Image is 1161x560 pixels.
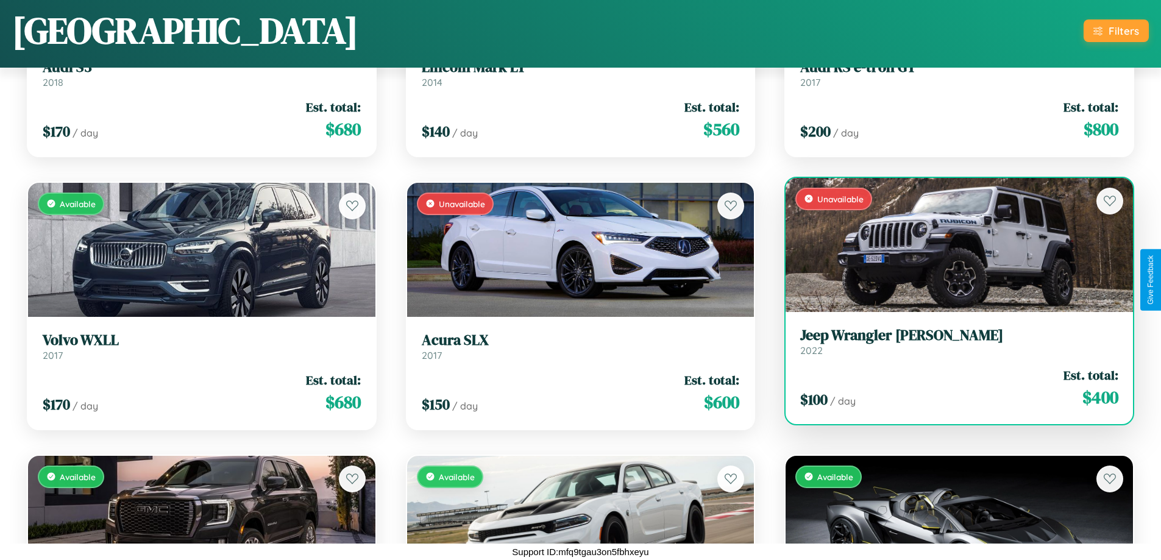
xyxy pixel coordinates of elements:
[800,344,823,356] span: 2022
[60,199,96,209] span: Available
[817,472,853,482] span: Available
[830,395,856,407] span: / day
[800,327,1118,356] a: Jeep Wrangler [PERSON_NAME]2022
[422,58,740,76] h3: Lincoln Mark LT
[452,400,478,412] span: / day
[325,117,361,141] span: $ 680
[1082,385,1118,409] span: $ 400
[439,472,475,482] span: Available
[817,194,864,204] span: Unavailable
[73,127,98,139] span: / day
[800,76,820,88] span: 2017
[1063,366,1118,384] span: Est. total:
[422,349,442,361] span: 2017
[306,98,361,116] span: Est. total:
[800,58,1118,88] a: Audi RS e-tron GT2017
[43,121,70,141] span: $ 170
[306,371,361,389] span: Est. total:
[43,331,361,349] h3: Volvo WXLL
[422,121,450,141] span: $ 140
[684,371,739,389] span: Est. total:
[43,331,361,361] a: Volvo WXLL2017
[800,327,1118,344] h3: Jeep Wrangler [PERSON_NAME]
[1084,19,1149,42] button: Filters
[422,58,740,88] a: Lincoln Mark LT2014
[1109,24,1139,37] div: Filters
[800,389,828,409] span: $ 100
[422,331,740,361] a: Acura SLX2017
[422,331,740,349] h3: Acura SLX
[43,349,63,361] span: 2017
[43,394,70,414] span: $ 170
[833,127,859,139] span: / day
[325,390,361,414] span: $ 680
[704,390,739,414] span: $ 600
[1063,98,1118,116] span: Est. total:
[1084,117,1118,141] span: $ 800
[422,76,442,88] span: 2014
[452,127,478,139] span: / day
[60,472,96,482] span: Available
[1146,255,1155,305] div: Give Feedback
[800,58,1118,76] h3: Audi RS e-tron GT
[439,199,485,209] span: Unavailable
[703,117,739,141] span: $ 560
[512,544,648,560] p: Support ID: mfq9tgau3on5fbhxeyu
[73,400,98,412] span: / day
[43,58,361,88] a: Audi S32018
[12,5,358,55] h1: [GEOGRAPHIC_DATA]
[43,76,63,88] span: 2018
[43,58,361,76] h3: Audi S3
[800,121,831,141] span: $ 200
[684,98,739,116] span: Est. total:
[422,394,450,414] span: $ 150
